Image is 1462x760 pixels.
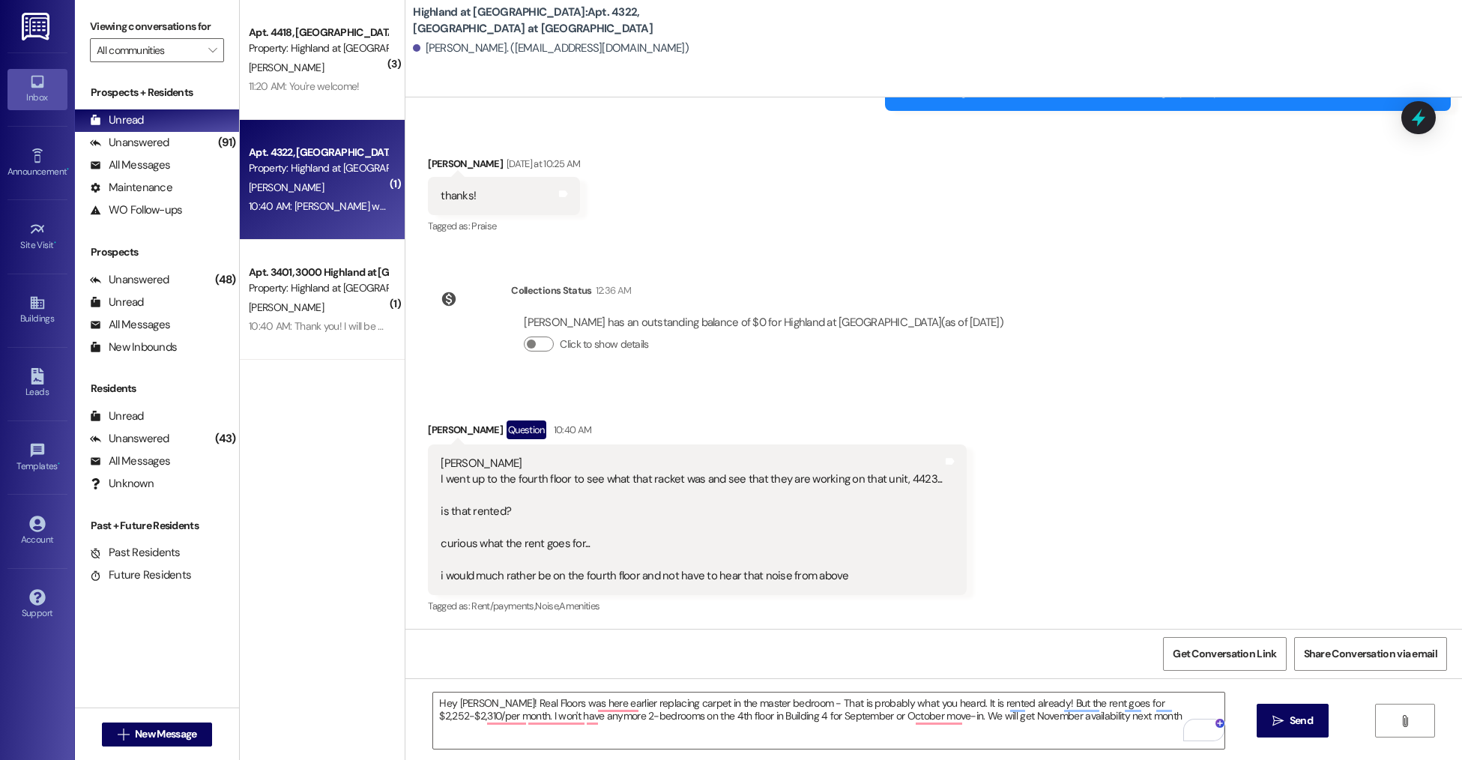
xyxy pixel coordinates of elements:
div: Unanswered [90,431,169,447]
div: Tagged as: [428,215,580,237]
span: • [54,238,56,248]
div: [PERSON_NAME] has an outstanding balance of $0 for Highland at [GEOGRAPHIC_DATA] (as of [DATE]) [524,315,1003,331]
span: • [67,164,69,175]
div: [DATE] at 10:25 AM [503,156,580,172]
div: Unanswered [90,135,169,151]
button: Get Conversation Link [1163,637,1286,671]
div: (43) [211,427,239,450]
div: Unknown [90,476,154,492]
span: [PERSON_NAME] [249,181,324,194]
div: Collections Status [511,283,591,298]
div: 10:40 AM: Thank you! I will be by to get them this afternoon [249,319,504,333]
i:  [1399,715,1410,727]
div: Past + Future Residents [75,518,239,534]
div: WO Follow-ups [90,202,182,218]
div: Unread [90,112,144,128]
div: Unread [90,295,144,310]
div: [PERSON_NAME] I went up to the fourth floor to see what that racket was and see that they are wor... [441,456,942,584]
img: ResiDesk Logo [22,13,52,40]
div: Tagged as: [428,595,966,617]
div: 10:40 AM [550,422,592,438]
div: All Messages [90,453,170,469]
div: Unanswered [90,272,169,288]
span: Share Conversation via email [1304,646,1437,662]
div: 11:20 AM: You're welcome! [249,79,360,93]
a: Support [7,585,67,625]
textarea: To enrich screen reader interactions, please activate Accessibility in Grammarly extension settings [433,693,1224,749]
div: (48) [211,268,239,292]
a: Account [7,511,67,552]
div: Apt. 4322, [GEOGRAPHIC_DATA] at [GEOGRAPHIC_DATA] [249,145,387,160]
span: [PERSON_NAME] [249,61,324,74]
div: Apt. 4418, [GEOGRAPHIC_DATA] at [GEOGRAPHIC_DATA] [249,25,387,40]
span: [PERSON_NAME] [249,301,324,314]
div: Unread [90,408,144,424]
div: [PERSON_NAME] [428,420,966,444]
a: Leads [7,364,67,404]
span: Amenities [559,600,599,612]
label: Viewing conversations for [90,15,224,38]
div: Apt. 3401, 3000 Highland at [GEOGRAPHIC_DATA] [249,265,387,280]
span: Noise , [535,600,559,612]
div: [PERSON_NAME] [428,156,580,177]
a: Inbox [7,69,67,109]
div: [PERSON_NAME]. ([EMAIL_ADDRESS][DOMAIN_NAME]) [413,40,689,56]
button: New Message [102,723,213,747]
div: Property: Highland at [GEOGRAPHIC_DATA] [249,160,387,176]
button: Share Conversation via email [1294,637,1447,671]
i:  [118,729,129,741]
button: Send [1257,704,1329,738]
a: Buildings [7,290,67,331]
div: Property: Highland at [GEOGRAPHIC_DATA] [249,40,387,56]
div: thanks! [441,188,476,204]
label: Click to show details [560,337,648,352]
span: • [58,459,60,469]
b: Highland at [GEOGRAPHIC_DATA]: Apt. 4322, [GEOGRAPHIC_DATA] at [GEOGRAPHIC_DATA] [413,4,713,37]
span: Praise [471,220,496,232]
input: All communities [97,38,200,62]
div: Property: Highland at [GEOGRAPHIC_DATA] [249,280,387,296]
span: New Message [135,726,196,742]
i:  [1272,715,1284,727]
span: Rent/payments , [471,600,535,612]
div: Past Residents [90,545,181,561]
div: Prospects [75,244,239,260]
div: Future Residents [90,567,191,583]
div: Question [507,420,546,439]
div: 10:40 AM: [PERSON_NAME] went up to the fourth floor to see what that racket was and see that they... [249,199,1404,213]
i:  [208,44,217,56]
div: All Messages [90,157,170,173]
a: Site Visit • [7,217,67,257]
span: Send [1290,713,1313,729]
div: Prospects + Residents [75,85,239,100]
div: Maintenance [90,180,172,196]
div: 12:36 AM [592,283,632,298]
div: All Messages [90,317,170,333]
div: (91) [214,131,239,154]
div: Residents [75,381,239,396]
span: Get Conversation Link [1173,646,1276,662]
a: Templates • [7,438,67,478]
div: New Inbounds [90,340,177,355]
